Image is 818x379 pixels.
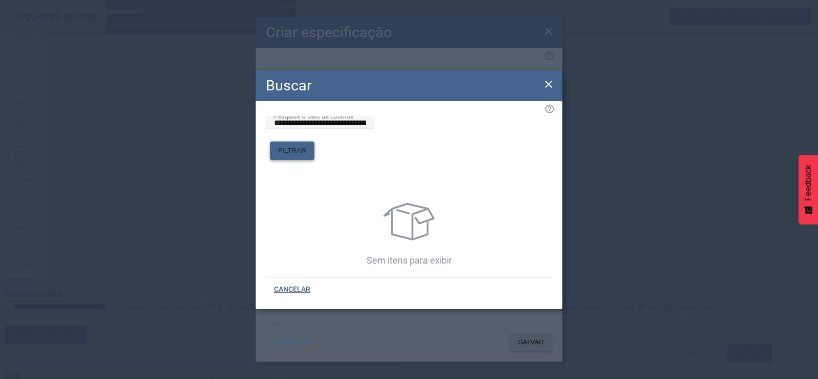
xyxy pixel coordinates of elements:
button: Feedback - Mostrar pesquisa [799,155,818,224]
span: CANCELAR [274,337,310,347]
button: CANCELAR [266,333,319,351]
button: CANCELAR [266,280,319,299]
button: FILTRAR [270,141,314,160]
mat-label: Pesquise o item de controle [274,112,354,120]
span: Feedback [804,165,813,201]
span: FILTRAR [278,146,306,156]
h2: Buscar [266,75,312,97]
button: SALVAR [510,333,552,351]
p: Sem itens para exibir [268,253,550,267]
span: CANCELAR [274,285,310,295]
span: SALVAR [518,337,544,347]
